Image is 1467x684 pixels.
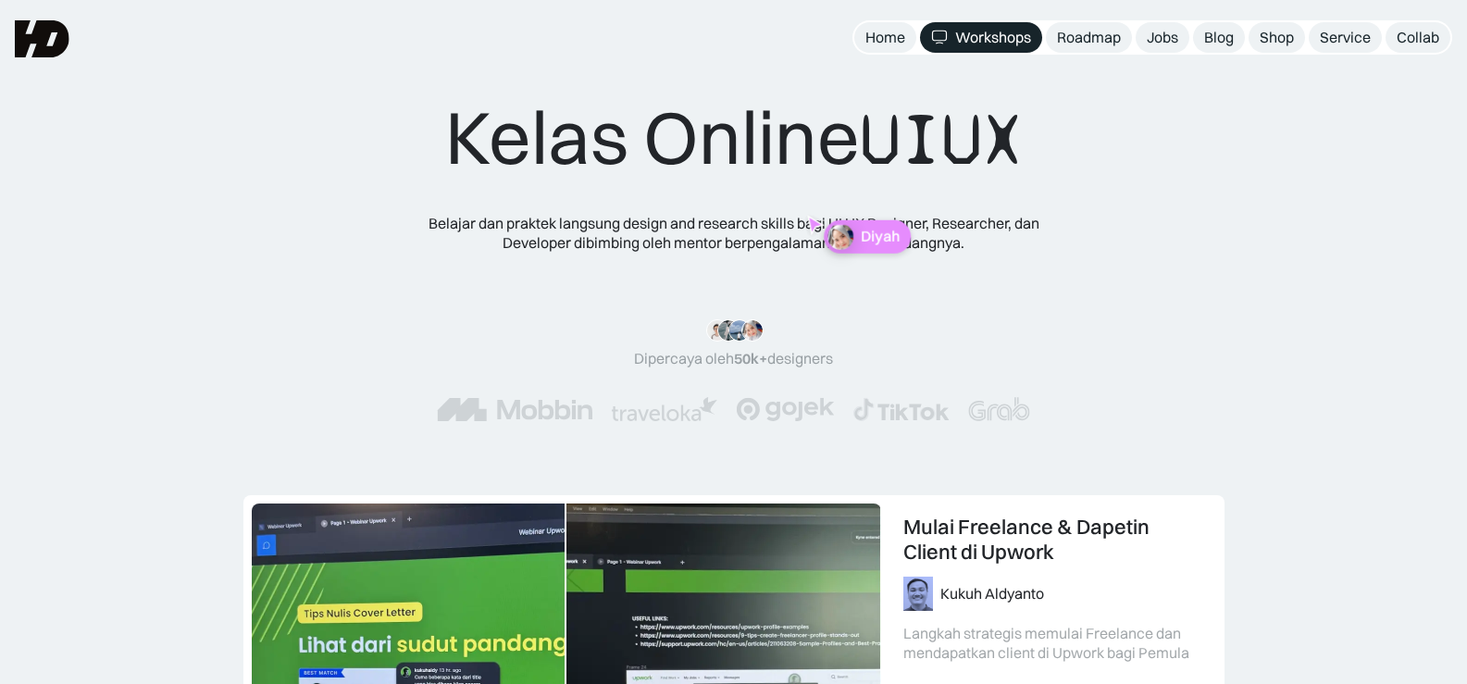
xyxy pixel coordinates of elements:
div: Blog [1204,28,1234,47]
div: Jobs [1147,28,1178,47]
span: 50k+ [734,349,767,367]
a: Roadmap [1046,22,1132,53]
a: Collab [1386,22,1450,53]
div: Shop [1260,28,1294,47]
div: Belajar dan praktek langsung design and research skills bagi UI UX Designer, Researcher, dan Deve... [401,214,1067,253]
a: Blog [1193,22,1245,53]
div: Home [865,28,905,47]
div: Kelas Online [445,93,1023,184]
span: UIUX [860,95,1023,184]
div: Roadmap [1057,28,1121,47]
a: Service [1309,22,1382,53]
a: Shop [1249,22,1305,53]
div: Dipercaya oleh designers [634,349,833,368]
p: Diyah [861,228,900,245]
div: Service [1320,28,1371,47]
div: Collab [1397,28,1439,47]
div: Workshops [955,28,1031,47]
a: Jobs [1136,22,1189,53]
a: Workshops [920,22,1042,53]
a: Home [854,22,916,53]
